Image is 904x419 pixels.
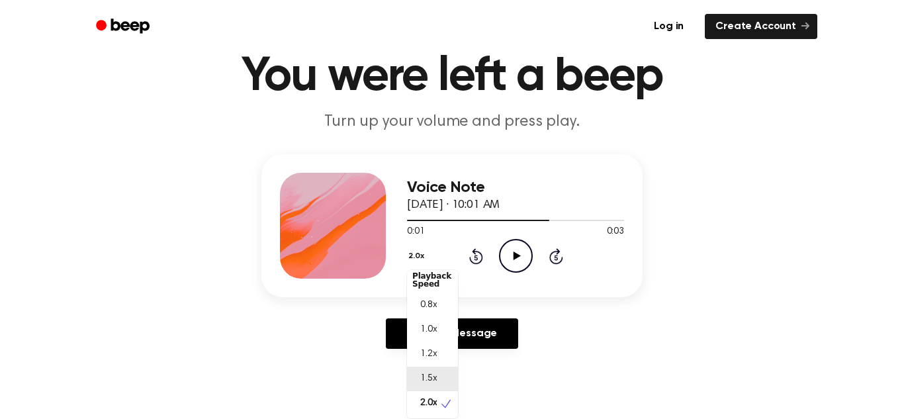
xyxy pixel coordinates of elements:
[420,348,437,361] span: 1.2x
[420,323,437,337] span: 1.0x
[420,299,437,312] span: 0.8x
[407,245,429,267] button: 2.0x
[407,270,458,418] div: 2.0x
[420,372,437,386] span: 1.5x
[407,267,458,293] div: Playback Speed
[420,396,437,410] span: 2.0x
